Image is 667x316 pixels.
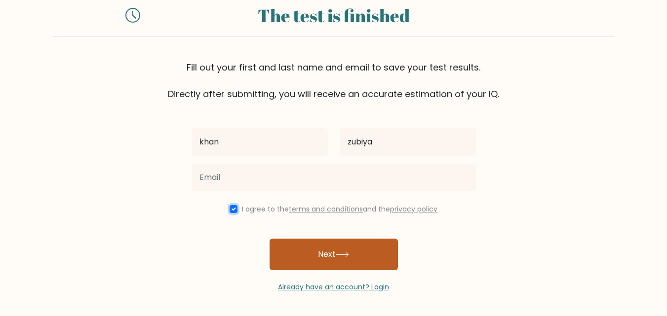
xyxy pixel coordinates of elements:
label: I agree to the and the [242,204,437,214]
div: Fill out your first and last name and email to save your test results. Directly after submitting,... [52,61,615,101]
a: terms and conditions [289,204,363,214]
a: Already have an account? Login [278,282,389,292]
button: Next [270,239,398,270]
div: The test is finished [152,2,515,29]
input: Last name [340,128,476,156]
input: Email [192,164,476,191]
a: privacy policy [390,204,437,214]
input: First name [192,128,328,156]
